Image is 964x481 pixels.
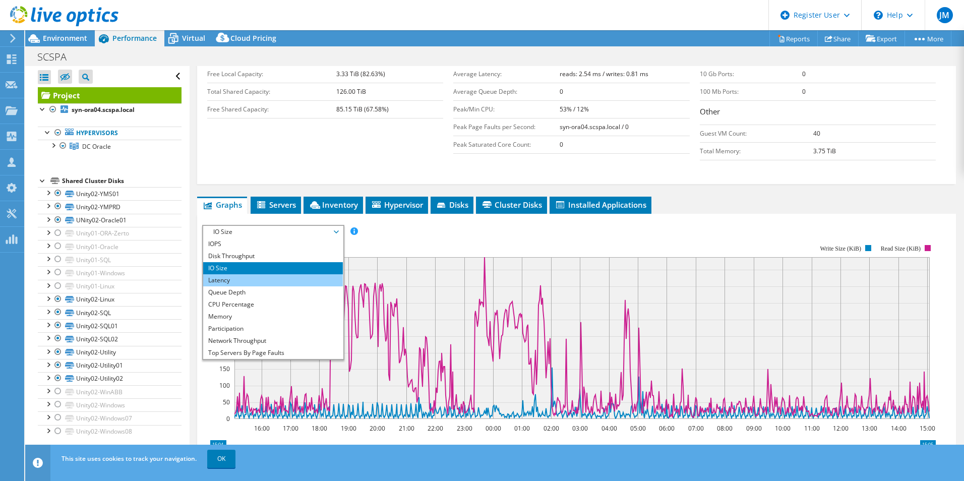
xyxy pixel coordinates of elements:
[38,319,182,332] a: Unity02-SQL01
[182,33,205,43] span: Virtual
[33,51,82,63] h1: SCSPA
[43,33,87,43] span: Environment
[453,118,560,136] td: Peak Page Faults per Second:
[254,424,269,433] text: 16:00
[746,424,761,433] text: 09:00
[700,106,936,119] h3: Other
[230,33,276,43] span: Cloud Pricing
[813,129,820,138] b: 40
[453,83,560,100] td: Average Queue Depth:
[688,424,703,433] text: 07:00
[112,33,157,43] span: Performance
[38,227,182,240] a: Unity01-ORA-Zerto
[38,214,182,227] a: UNity02-Oracle01
[832,424,848,433] text: 12:00
[456,424,472,433] text: 23:00
[38,87,182,103] a: Project
[202,200,242,210] span: Graphs
[62,175,182,187] div: Shared Cluster Disks
[436,200,468,210] span: Disks
[453,65,560,83] td: Average Latency:
[336,105,389,113] b: 85.15 TiB (67.58%)
[336,70,385,78] b: 3.33 TiB (82.63%)
[203,347,343,359] li: Top Servers By Page Faults
[802,70,806,78] b: 0
[560,105,589,113] b: 53% / 12%
[858,31,905,46] a: Export
[861,424,877,433] text: 13:00
[820,245,861,252] text: Write Size (KiB)
[309,200,358,210] span: Inventory
[38,280,182,293] a: Unity01-Linux
[203,238,343,250] li: IOPS
[658,424,674,433] text: 06:00
[453,100,560,118] td: Peak/Min CPU:
[398,424,414,433] text: 21:00
[203,323,343,335] li: Participation
[82,142,111,151] span: DC Oracle
[38,127,182,140] a: Hypervisors
[38,346,182,359] a: Unity02-Utility
[336,87,366,96] b: 126.00 TiB
[203,286,343,298] li: Queue Depth
[38,385,182,398] a: Unity02-WinABB
[700,83,803,100] td: 100 Mb Ports:
[601,424,617,433] text: 04:00
[38,359,182,372] a: Unity02-Utility01
[219,381,230,390] text: 100
[208,226,338,238] span: IO Size
[38,253,182,266] a: Unity01-SQL
[890,424,906,433] text: 14:00
[203,262,343,274] li: IO Size
[630,424,645,433] text: 05:00
[560,70,648,78] b: reads: 2.54 ms / writes: 0.81 ms
[207,450,235,468] a: OK
[555,200,646,210] span: Installed Applications
[543,424,559,433] text: 02:00
[38,332,182,345] a: Unity02-SQL02
[881,245,921,252] text: Read Size (KiB)
[560,123,629,131] b: syn-ora04.scspa.local / 0
[38,240,182,253] a: Unity01-Oracle
[219,365,230,373] text: 150
[203,311,343,323] li: Memory
[369,424,385,433] text: 20:00
[38,187,182,200] a: Unity02-YMS01
[38,200,182,213] a: Unity02-YMPRD
[203,335,343,347] li: Network Throughput
[38,306,182,319] a: Unity02-SQL
[514,424,529,433] text: 01:00
[453,136,560,153] td: Peak Saturated Core Count:
[769,31,818,46] a: Reports
[813,147,836,155] b: 3.75 TiB
[203,274,343,286] li: Latency
[223,398,230,406] text: 50
[371,200,423,210] span: Hypervisor
[804,424,819,433] text: 11:00
[311,424,327,433] text: 18:00
[256,200,296,210] span: Servers
[38,293,182,306] a: Unity02-Linux
[207,65,336,83] td: Free Local Capacity:
[560,87,563,96] b: 0
[38,372,182,385] a: Unity02-Utility02
[72,105,135,114] b: syn-ora04.scspa.local
[207,100,336,118] td: Free Shared Capacity:
[572,424,587,433] text: 03:00
[716,424,732,433] text: 08:00
[700,125,814,142] td: Guest VM Count:
[774,424,790,433] text: 10:00
[817,31,859,46] a: Share
[427,424,443,433] text: 22:00
[203,250,343,262] li: Disk Throughput
[481,200,542,210] span: Cluster Disks
[203,298,343,311] li: CPU Percentage
[937,7,953,23] span: JM
[874,11,883,20] svg: \n
[802,87,806,96] b: 0
[282,424,298,433] text: 17:00
[207,83,336,100] td: Total Shared Capacity:
[560,140,563,149] b: 0
[700,65,803,83] td: 10 Gb Ports:
[62,454,197,463] span: This site uses cookies to track your navigation.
